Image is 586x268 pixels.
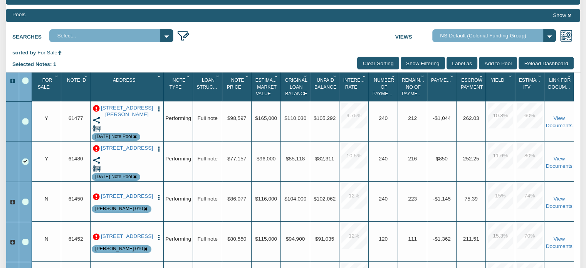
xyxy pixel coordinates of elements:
[224,75,251,99] div: Sort None
[45,196,49,201] span: N
[560,29,573,42] img: views.png
[517,75,544,99] div: Sort None
[197,78,226,89] span: Loan Structure
[273,72,280,80] div: Column Menu
[95,206,143,212] div: Note is contained in the pool Snodgrass 010
[165,236,191,241] span: Performing
[12,57,62,72] div: Selected Notes: 1
[177,29,190,42] img: edit_filter_icon.png
[458,75,485,99] div: Escrow Payment Sort None
[401,57,445,69] input: Show Filtering
[255,236,277,241] span: $115,000
[491,78,504,83] span: Yield
[379,115,388,121] span: 240
[429,75,456,99] div: Sort None
[488,143,513,169] div: 11.6
[113,78,136,83] span: Address
[169,78,185,89] span: Note Type
[101,105,154,118] a: 14601 Hollowell Road, Albany, IN, 47320
[447,57,477,69] input: Label as
[408,236,417,241] span: 111
[550,11,574,20] button: Show
[478,72,485,80] div: Column Menu
[546,115,573,129] a: View Documents
[312,75,339,99] div: Unpaid Balance Sort None
[286,155,305,161] span: $85,118
[45,155,48,161] span: Y
[227,196,246,201] span: $86,077
[22,78,29,84] div: Select All
[433,236,450,241] span: -$1,362
[546,196,573,209] a: View Documents
[343,78,366,89] span: Interest Rate
[22,239,29,245] div: Row 5, Row Selection Checkbox
[546,75,574,99] div: Link For Documents Sort None
[195,75,222,99] div: Loan Structure Sort None
[312,75,339,99] div: Sort None
[458,75,485,99] div: Sort None
[370,75,398,99] div: Number Of Payments Sort None
[517,103,542,128] div: 60.0
[156,234,162,241] img: cell-menu.png
[370,75,398,99] div: Sort None
[224,75,251,99] div: Note Price Sort None
[101,193,154,199] a: 2318 Villa Ave, Indianapolis, IN, 46203
[341,143,367,169] div: 10.5
[341,103,367,128] div: 9.75
[95,133,132,140] div: Note is contained in the pool 7-23-25 Note Pool
[92,156,101,164] img: share.svg
[302,72,309,80] div: Column Menu
[156,105,162,113] button: Press to open the note menu
[463,155,479,161] span: 252.25
[436,155,447,161] span: $850
[395,29,432,40] label: Views
[195,75,222,99] div: Sort None
[461,78,483,89] span: Escrow Payment
[69,115,83,121] span: 61477
[400,75,427,99] div: Remaining No Of Payments Sort None
[379,196,388,201] span: 240
[341,75,368,99] div: Sort None
[379,236,388,241] span: 120
[341,75,368,99] div: Interest Rate Sort None
[314,78,336,89] span: Unpaid Balance
[22,158,29,165] div: Row 2, Row Selection Checkbox
[101,145,154,151] a: 2541 N Arlington Avenue, Indianapolis, IN, 46218
[63,75,90,99] div: Sort None
[67,78,86,83] span: Note Id
[165,75,193,99] div: Sort None
[12,11,25,19] div: Pools
[465,196,478,201] span: 75.39
[22,118,29,125] div: Row 1, Row Selection Checkbox
[38,78,52,89] span: For Sale
[433,196,450,201] span: -$1,145
[156,193,162,201] button: Press to open the note menu
[34,75,61,99] div: Sort None
[487,75,515,99] div: Yield Sort None
[53,72,60,80] div: Column Menu
[419,72,426,80] div: Column Menu
[82,72,90,80] div: Column Menu
[517,75,544,99] div: Estimated Itv Sort None
[255,196,277,201] span: $116,000
[165,115,191,121] span: Performing
[63,75,90,99] div: Note Id Sort None
[284,196,306,201] span: $104,000
[546,155,573,169] a: View Documents
[69,236,83,241] span: 61452
[546,75,574,99] div: Sort None
[373,78,398,96] span: Number Of Payments
[6,78,18,85] div: Expand All
[314,196,336,201] span: $102,062
[197,155,217,161] span: Full note
[341,223,367,249] div: 12.0
[357,57,399,69] input: Clear Sorting
[156,145,162,153] button: Press to open the note menu
[361,72,368,80] div: Column Menu
[156,146,162,152] img: cell-menu.png
[315,236,334,241] span: $91,035
[314,115,336,121] span: $105,292
[197,236,217,241] span: Full note
[408,115,417,121] span: 212
[284,115,306,121] span: $110,030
